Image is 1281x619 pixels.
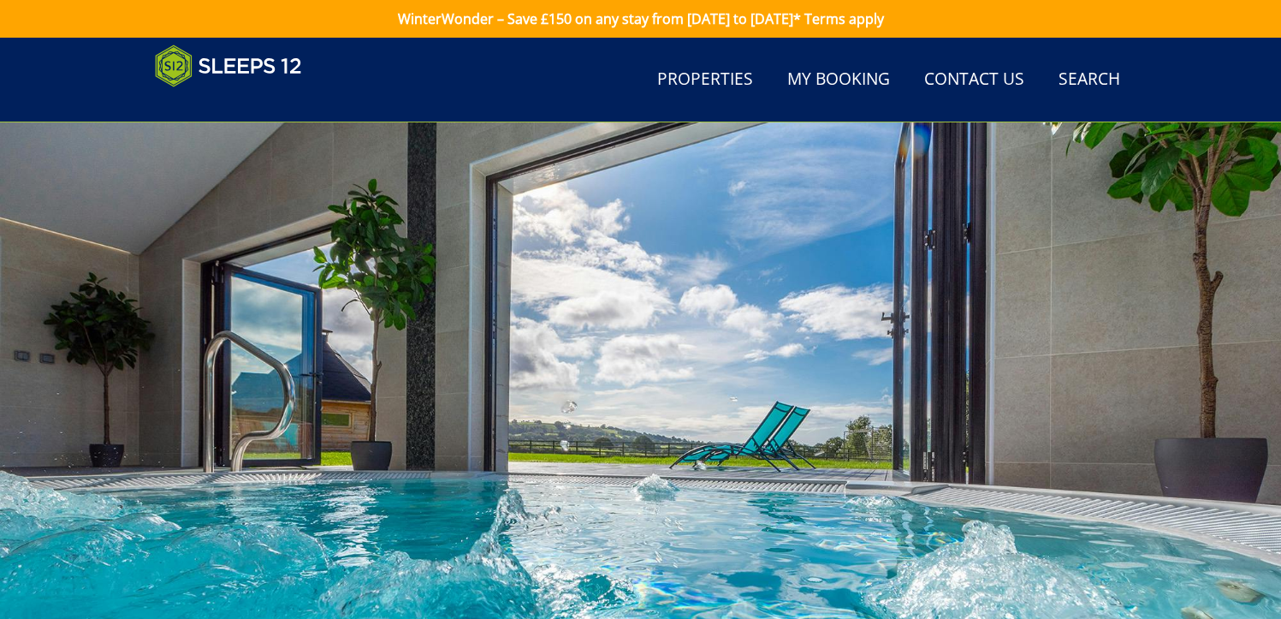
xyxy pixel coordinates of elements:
img: Sleeps 12 [155,45,302,87]
a: Properties [650,61,760,99]
iframe: Customer reviews powered by Trustpilot [146,98,326,112]
a: Contact Us [917,61,1031,99]
a: My Booking [780,61,897,99]
a: Search [1052,61,1127,99]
